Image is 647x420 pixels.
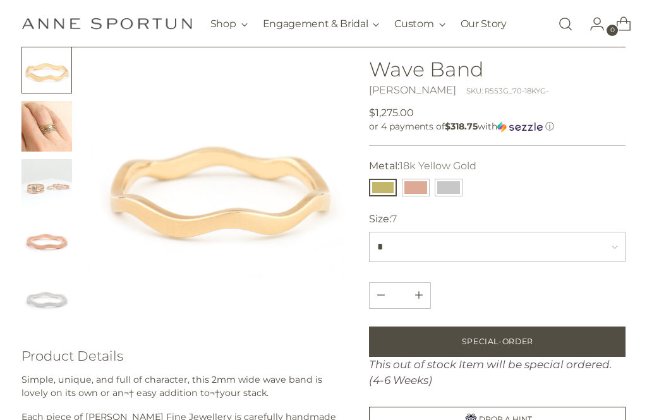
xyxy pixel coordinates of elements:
[21,275,72,326] button: Change image to image 5
[391,213,397,225] span: 7
[369,159,476,174] label: Metal:
[497,121,543,133] img: Sezzle
[466,86,548,97] div: SKU: R553G_70-18KYG-
[369,212,397,227] label: Size:
[606,11,631,37] a: Open cart modal
[369,105,414,121] span: $1,275.00
[369,327,626,357] button: Add to Bag
[21,349,348,363] h3: Product Details
[553,11,578,37] a: Open search modal
[21,159,72,210] button: Change image to image 3
[210,10,248,38] button: Shop
[90,43,348,301] img: Wave Band - Anne Sportun Fine Jewellery
[21,101,72,152] button: Change image to image 2
[385,283,415,308] input: Product quantity
[402,179,430,196] button: 14k Rose Gold
[370,283,392,308] button: Add product quantity
[579,11,605,37] a: Go to the account page
[369,58,626,80] h1: Wave Band
[607,25,618,36] span: 0
[21,18,192,30] a: Anne Sportun Fine Jewellery
[408,283,430,308] button: Subtract product quantity
[445,121,478,132] span: $318.75
[462,336,533,347] span: Special-Order
[435,179,463,196] button: 14k White Gold
[369,84,456,96] a: [PERSON_NAME]
[369,179,397,196] button: 18k Yellow Gold
[21,217,72,268] img: Wave Band - Anne Sportun Fine Jewellery
[461,10,507,38] a: Our Story
[394,10,445,38] button: Custom
[21,217,72,268] button: Change image to image 4
[21,159,72,210] img: Wave Band - Anne Sportun Fine Jewellery
[369,121,626,133] div: or 4 payments of with
[369,357,626,389] div: This out of stock Item will be special ordered. (4-6 Weeks)
[21,43,72,93] button: Change image to image 1
[369,121,626,133] div: or 4 payments of$318.75withSezzle Click to learn more about Sezzle
[263,10,380,38] button: Engagement & Bridal
[399,160,476,172] span: 18k Yellow Gold
[21,373,348,400] p: Simple, unique, and full of character, this 2mm wide wave band is lovely on its own or an¬† easy ...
